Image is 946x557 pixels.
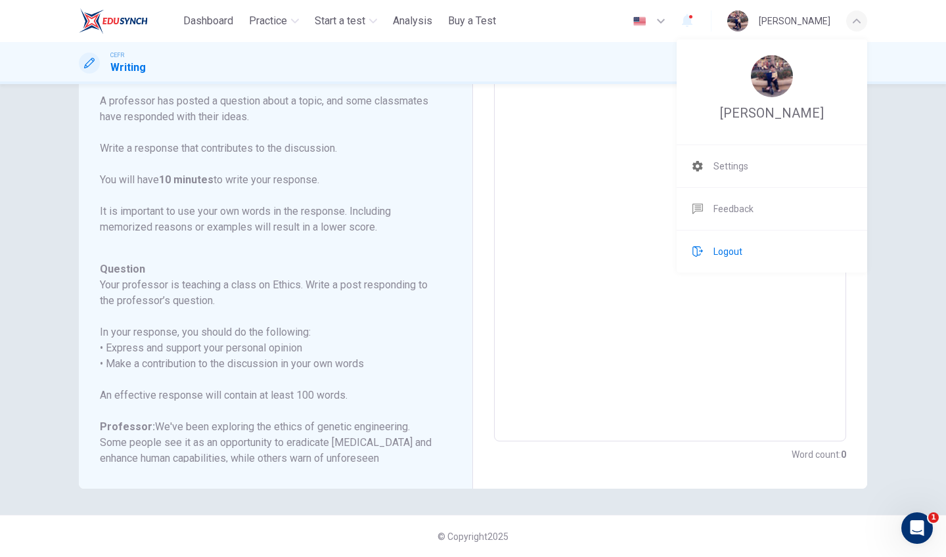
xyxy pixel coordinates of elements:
span: Settings [713,158,748,174]
span: Feedback [713,201,754,217]
span: Logout [713,244,742,259]
img: Profile picture [751,55,793,97]
span: 1 [928,512,939,523]
span: [PERSON_NAME] [720,105,824,121]
a: Settings [677,145,867,187]
iframe: Intercom live chat [901,512,933,544]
